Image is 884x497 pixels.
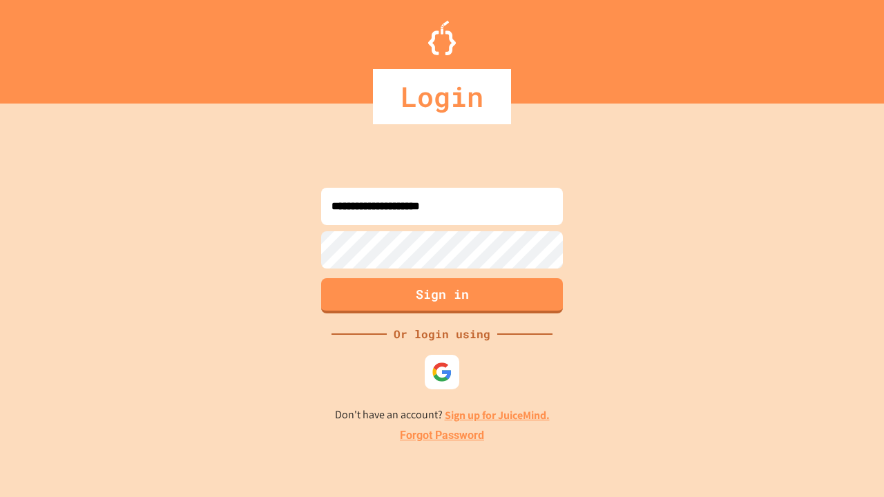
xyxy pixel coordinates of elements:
img: Logo.svg [428,21,456,55]
img: google-icon.svg [432,362,452,382]
p: Don't have an account? [335,407,550,424]
a: Sign up for JuiceMind. [445,408,550,422]
div: Or login using [387,326,497,342]
div: Login [373,69,511,124]
a: Forgot Password [400,427,484,444]
button: Sign in [321,278,563,313]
